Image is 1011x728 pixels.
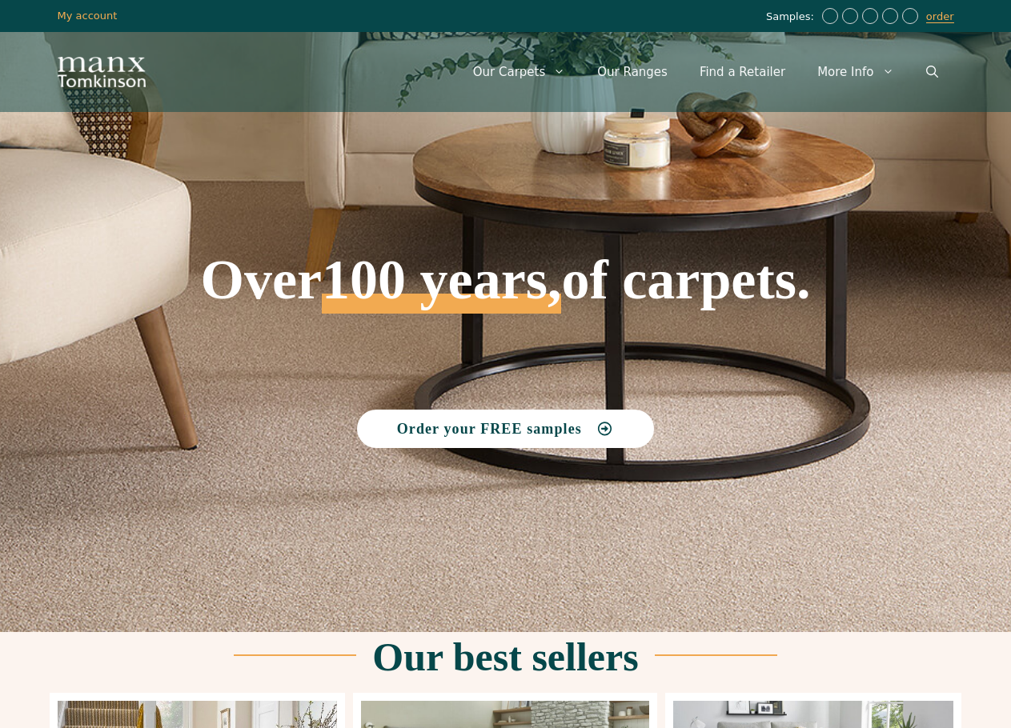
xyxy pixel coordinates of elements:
a: Open Search Bar [910,48,954,96]
a: Find a Retailer [684,48,801,96]
a: Our Ranges [581,48,684,96]
img: Manx Tomkinson [58,57,146,87]
h1: Over of carpets. [88,136,923,314]
a: My account [58,10,118,22]
span: 100 years, [322,266,561,314]
span: Samples: [766,10,818,24]
nav: Primary [457,48,954,96]
a: More Info [801,48,909,96]
span: Order your FREE samples [397,422,582,436]
a: Our Carpets [457,48,582,96]
h2: Our best sellers [372,637,638,677]
a: order [926,10,954,23]
a: Order your FREE samples [357,410,655,448]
